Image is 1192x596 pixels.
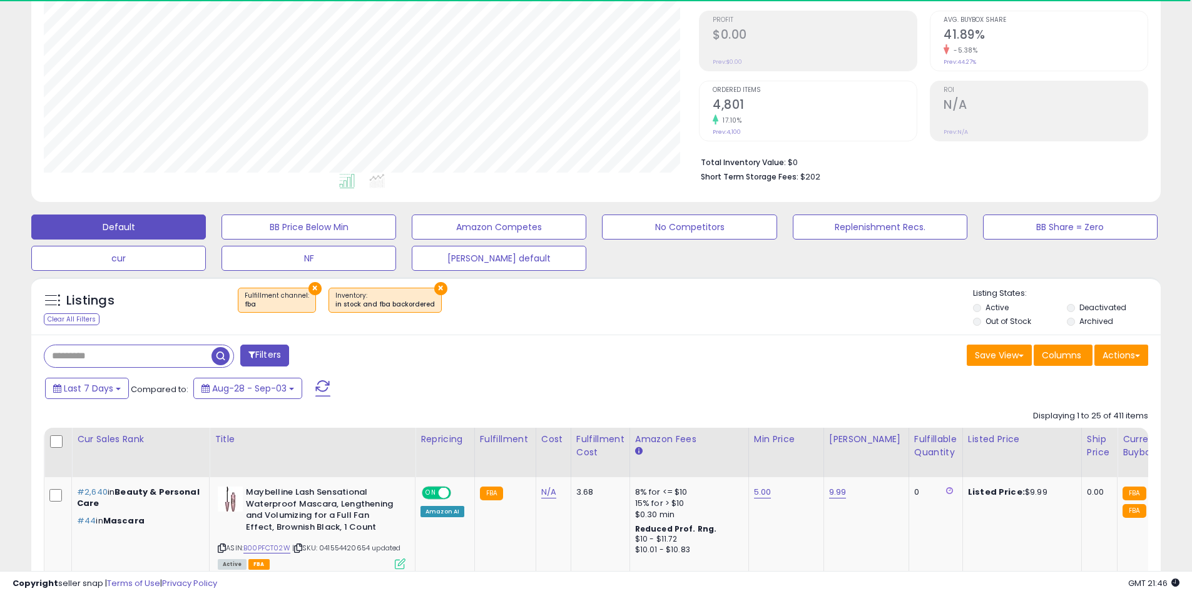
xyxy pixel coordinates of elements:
[412,215,586,240] button: Amazon Competes
[1079,316,1113,326] label: Archived
[243,543,290,553] a: B00PFCT02W
[713,58,742,66] small: Prev: $0.00
[1123,487,1146,500] small: FBA
[423,488,439,498] span: ON
[308,282,322,295] button: ×
[635,446,643,457] small: Amazon Fees.
[944,98,1148,114] h2: N/A
[576,487,620,498] div: 3.68
[212,382,287,395] span: Aug-28 - Sep-03
[44,313,99,325] div: Clear All Filters
[31,215,206,240] button: Default
[218,487,405,568] div: ASIN:
[944,87,1148,94] span: ROI
[968,487,1072,498] div: $9.99
[973,288,1161,300] p: Listing States:
[986,302,1009,313] label: Active
[713,28,917,44] h2: $0.00
[1042,349,1081,361] span: Columns
[420,433,469,446] div: Repricing
[193,378,302,399] button: Aug-28 - Sep-03
[986,316,1031,326] label: Out of Stock
[13,578,217,590] div: seller snap | |
[635,509,739,520] div: $0.30 min
[701,171,798,182] b: Short Term Storage Fees:
[944,28,1148,44] h2: 41.89%
[335,291,435,310] span: Inventory :
[245,291,309,310] span: Fulfillment channel :
[983,215,1158,240] button: BB Share = Zero
[1087,487,1108,498] div: 0.00
[335,300,435,309] div: in stock and fba backordered
[77,486,108,498] span: #2,640
[635,498,739,509] div: 15% for > $10
[45,378,129,399] button: Last 7 Days
[66,292,115,310] h5: Listings
[292,543,401,553] span: | SKU: 041554420654 updated
[218,559,247,570] span: All listings currently available for purchase on Amazon
[13,577,58,589] strong: Copyright
[1034,345,1093,366] button: Columns
[222,246,396,271] button: NF
[944,58,976,66] small: Prev: 44.27%
[713,128,741,136] small: Prev: 4,100
[635,487,739,498] div: 8% for <= $10
[701,154,1139,169] li: $0
[412,246,586,271] button: [PERSON_NAME] default
[754,433,818,446] div: Min Price
[718,116,741,125] small: 17.10%
[635,433,743,446] div: Amazon Fees
[541,486,556,498] a: N/A
[800,171,820,183] span: $202
[77,515,200,527] p: in
[77,486,200,509] span: Beauty & Personal Care
[222,215,396,240] button: BB Price Below Min
[245,300,309,309] div: fba
[602,215,777,240] button: No Competitors
[131,383,188,395] span: Compared to:
[1087,433,1112,459] div: Ship Price
[968,433,1076,446] div: Listed Price
[541,433,566,446] div: Cost
[240,345,289,366] button: Filters
[77,433,204,446] div: Cur Sales Rank
[829,433,904,446] div: [PERSON_NAME]
[1123,433,1187,459] div: Current Buybox Price
[713,17,917,24] span: Profit
[967,345,1032,366] button: Save View
[635,545,739,555] div: $10.01 - $10.83
[793,215,967,240] button: Replenishment Recs.
[107,577,160,589] a: Terms of Use
[1094,345,1148,366] button: Actions
[480,487,503,500] small: FBA
[162,577,217,589] a: Privacy Policy
[1079,302,1126,313] label: Deactivated
[77,487,200,509] p: in
[635,523,717,534] b: Reduced Prof. Rng.
[713,87,917,94] span: Ordered Items
[246,487,398,536] b: Maybelline Lash Sensational Waterproof Mascara, Lengthening and Volumizing for a Full Fan Effect,...
[248,559,270,570] span: FBA
[944,17,1148,24] span: Avg. Buybox Share
[949,46,977,55] small: -5.38%
[914,487,953,498] div: 0
[434,282,447,295] button: ×
[914,433,957,459] div: Fulfillable Quantity
[64,382,113,395] span: Last 7 Days
[576,433,624,459] div: Fulfillment Cost
[31,246,206,271] button: cur
[701,157,786,168] b: Total Inventory Value:
[215,433,410,446] div: Title
[754,486,772,498] a: 5.00
[218,487,243,512] img: 31Zz+gCFriL._SL40_.jpg
[449,488,469,498] span: OFF
[829,486,847,498] a: 9.99
[1033,410,1148,422] div: Displaying 1 to 25 of 411 items
[713,98,917,114] h2: 4,801
[968,486,1025,498] b: Listed Price:
[77,515,96,527] span: #44
[420,506,464,517] div: Amazon AI
[944,128,968,136] small: Prev: N/A
[635,534,739,545] div: $10 - $11.72
[103,515,145,527] span: Mascara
